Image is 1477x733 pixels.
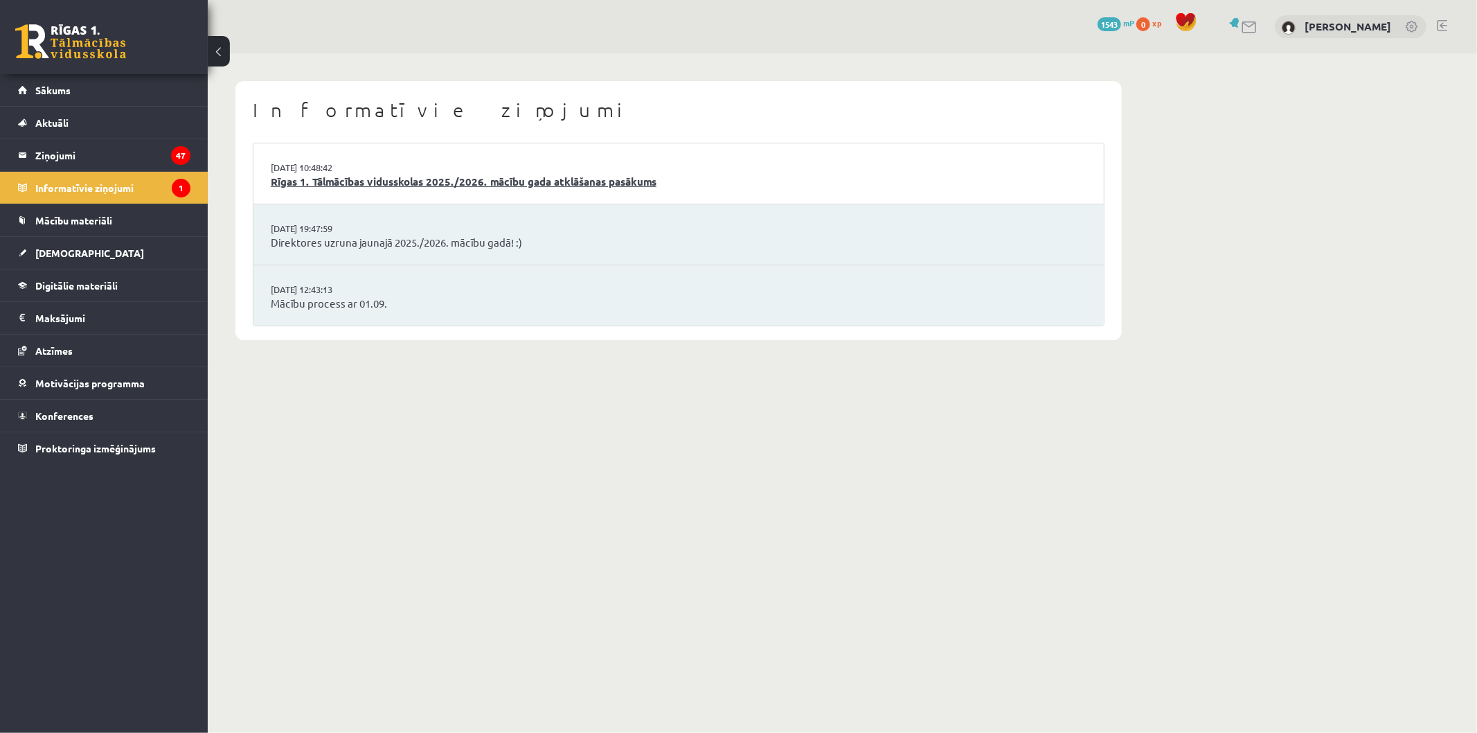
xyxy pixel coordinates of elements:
[35,172,190,204] legend: Informatīvie ziņojumi
[18,367,190,399] a: Motivācijas programma
[15,24,126,59] a: Rīgas 1. Tālmācības vidusskola
[18,270,190,301] a: Digitālie materiāli
[271,235,1086,251] a: Direktores uzruna jaunajā 2025./2026. mācību gadā! :)
[1136,17,1168,28] a: 0 xp
[18,432,190,464] a: Proktoringa izmēģinājums
[271,283,375,297] a: [DATE] 12:43:13
[18,335,190,366] a: Atzīmes
[18,74,190,106] a: Sākums
[1305,19,1391,33] a: [PERSON_NAME]
[35,377,145,389] span: Motivācijas programma
[1098,17,1121,31] span: 1543
[35,409,93,422] span: Konferences
[18,400,190,432] a: Konferences
[35,84,71,96] span: Sākums
[35,214,112,227] span: Mācību materiāli
[1152,17,1161,28] span: xp
[18,139,190,171] a: Ziņojumi47
[35,302,190,334] legend: Maksājumi
[253,98,1104,122] h1: Informatīvie ziņojumi
[271,296,1086,312] a: Mācību process ar 01.09.
[35,344,73,357] span: Atzīmes
[18,237,190,269] a: [DEMOGRAPHIC_DATA]
[171,146,190,165] i: 47
[35,247,144,259] span: [DEMOGRAPHIC_DATA]
[18,107,190,139] a: Aktuāli
[18,302,190,334] a: Maksājumi
[172,179,190,197] i: 1
[35,116,69,129] span: Aktuāli
[1098,17,1134,28] a: 1543 mP
[35,139,190,171] legend: Ziņojumi
[35,442,156,454] span: Proktoringa izmēģinājums
[18,204,190,236] a: Mācību materiāli
[18,172,190,204] a: Informatīvie ziņojumi1
[271,174,1086,190] a: Rīgas 1. Tālmācības vidusskolas 2025./2026. mācību gada atklāšanas pasākums
[1282,21,1296,35] img: Kristers Vimba
[35,279,118,292] span: Digitālie materiāli
[1136,17,1150,31] span: 0
[271,222,375,236] a: [DATE] 19:47:59
[1123,17,1134,28] span: mP
[271,161,375,175] a: [DATE] 10:48:42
